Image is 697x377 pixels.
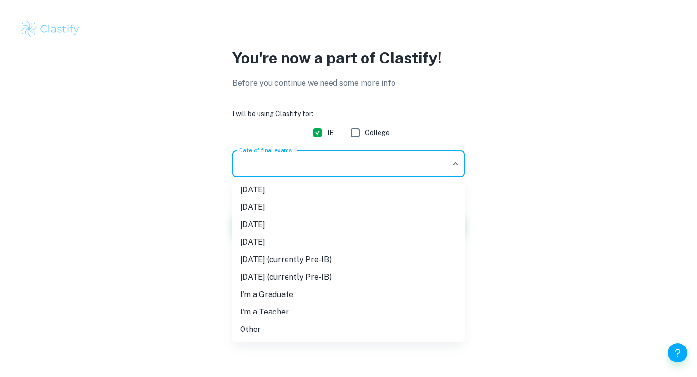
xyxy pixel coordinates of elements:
[232,286,465,303] li: I'm a Graduate
[232,181,465,199] li: [DATE]
[232,251,465,268] li: [DATE] (currently Pre-IB)
[232,199,465,216] li: [DATE]
[232,303,465,321] li: I'm a Teacher
[232,321,465,338] li: Other
[232,268,465,286] li: [DATE] (currently Pre-IB)
[232,234,465,251] li: [DATE]
[232,216,465,234] li: [DATE]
